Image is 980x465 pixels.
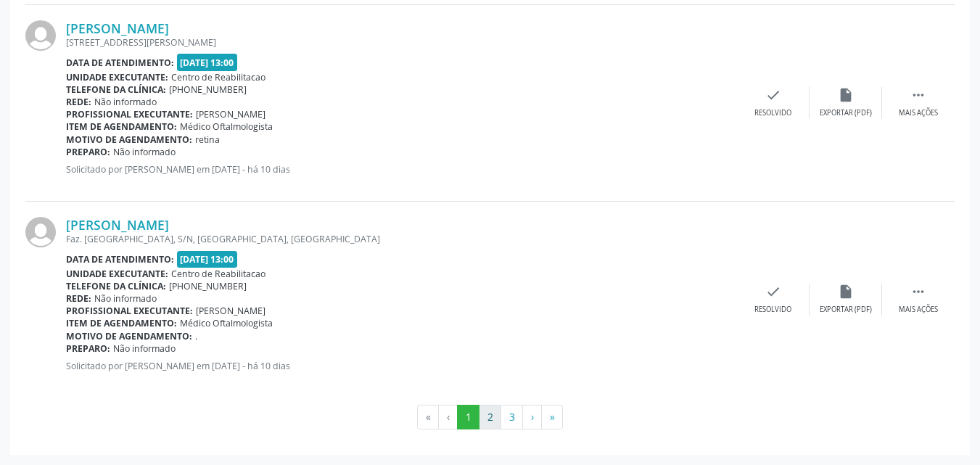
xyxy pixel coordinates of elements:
a: [PERSON_NAME] [66,20,169,36]
b: Profissional executante: [66,108,193,120]
div: Mais ações [899,108,938,118]
b: Data de atendimento: [66,57,174,69]
span: retina [195,133,220,146]
i: check [765,284,781,300]
span: [PHONE_NUMBER] [169,280,247,292]
ul: Pagination [25,405,955,429]
b: Item de agendamento: [66,317,177,329]
b: Unidade executante: [66,268,168,280]
img: img [25,217,56,247]
span: [PHONE_NUMBER] [169,83,247,96]
b: Telefone da clínica: [66,280,166,292]
span: Não informado [94,292,157,305]
div: Resolvido [754,305,791,315]
i:  [910,284,926,300]
b: Profissional executante: [66,305,193,317]
p: Solicitado por [PERSON_NAME] em [DATE] - há 10 dias [66,163,737,176]
i: insert_drive_file [838,87,854,103]
div: [STREET_ADDRESS][PERSON_NAME] [66,36,737,49]
span: Centro de Reabilitacao [171,268,265,280]
span: [PERSON_NAME] [196,108,265,120]
span: Não informado [113,146,176,158]
div: Mais ações [899,305,938,315]
b: Rede: [66,96,91,108]
span: [PERSON_NAME] [196,305,265,317]
button: Go to last page [541,405,563,429]
i: insert_drive_file [838,284,854,300]
b: Motivo de agendamento: [66,133,192,146]
button: Go to page 1 [457,405,479,429]
div: Resolvido [754,108,791,118]
b: Telefone da clínica: [66,83,166,96]
b: Motivo de agendamento: [66,330,192,342]
b: Data de atendimento: [66,253,174,266]
a: [PERSON_NAME] [66,217,169,233]
b: Preparo: [66,342,110,355]
button: Go to page 2 [479,405,501,429]
b: Item de agendamento: [66,120,177,133]
span: Não informado [94,96,157,108]
div: Faz. [GEOGRAPHIC_DATA], S/N, [GEOGRAPHIC_DATA], [GEOGRAPHIC_DATA] [66,233,737,245]
span: Não informado [113,342,176,355]
span: [DATE] 13:00 [177,251,238,268]
span: Médico Oftalmologista [180,317,273,329]
span: Centro de Reabilitacao [171,71,265,83]
button: Go to next page [522,405,542,429]
div: Exportar (PDF) [820,108,872,118]
img: img [25,20,56,51]
i: check [765,87,781,103]
b: Unidade executante: [66,71,168,83]
span: . [195,330,197,342]
b: Rede: [66,292,91,305]
span: [DATE] 13:00 [177,54,238,70]
div: Exportar (PDF) [820,305,872,315]
p: Solicitado por [PERSON_NAME] em [DATE] - há 10 dias [66,360,737,372]
b: Preparo: [66,146,110,158]
span: Médico Oftalmologista [180,120,273,133]
i:  [910,87,926,103]
button: Go to page 3 [501,405,523,429]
